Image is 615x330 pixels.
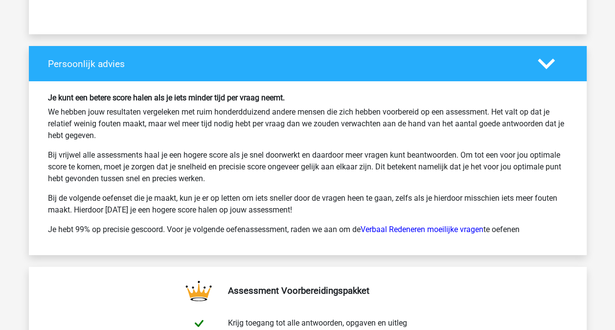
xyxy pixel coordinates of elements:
p: Bij vrijwel alle assessments haal je een hogere score als je snel doorwerkt en daardoor meer vrag... [48,149,568,185]
p: Je hebt 99% op precisie gescoord. Voor je volgende oefenassessment, raden we aan om de te oefenen [48,224,568,236]
h4: Persoonlijk advies [48,58,523,70]
p: We hebben jouw resultaten vergeleken met ruim honderdduizend andere mensen die zich hebben voorbe... [48,106,568,141]
a: Verbaal Redeneren moeilijke vragen [361,225,483,234]
p: Bij de volgende oefenset die je maakt, kun je er op letten om iets sneller door de vragen heen te... [48,192,568,216]
h6: Je kunt een betere score halen als je iets minder tijd per vraag neemt. [48,93,568,102]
